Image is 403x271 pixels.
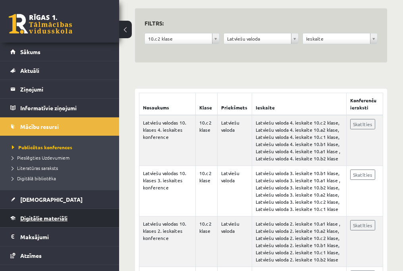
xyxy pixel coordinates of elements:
td: Latviešu valodas 10. klases 2. ieskaites konference [139,216,196,267]
a: [DEMOGRAPHIC_DATA] [10,190,109,209]
td: Latviešu valoda 2. ieskaite 10.a1 klase , Latviešu valoda 2. ieskaite 10.a2 klase, Latviešu valod... [252,216,347,267]
span: Aktuāli [20,67,39,74]
th: Ieskaite [252,93,347,115]
a: Ziņojumi [10,80,109,98]
a: Ieskaite [303,33,377,44]
legend: Informatīvie ziņojumi [20,99,109,117]
th: Nosaukums [139,93,196,115]
a: Mācību resursi [10,117,109,136]
a: Digitālie materiāli [10,209,109,227]
a: Rīgas 1. Tālmācības vidusskola [9,14,72,34]
span: Digitālā bibliotēka [12,175,56,181]
th: Klase [195,93,217,115]
span: 10.c2 klase [148,33,209,44]
legend: Ziņojumi [20,80,109,98]
td: 10.c2 klase [195,115,217,166]
a: Maksājumi [10,228,109,246]
td: Latviešu valoda 4. ieskaite 10.c2 klase, Latviešu valoda 4. ieskaite 10.a2 klase, Latviešu valoda... [252,115,347,166]
td: Latviešu valoda 3. ieskaite 10.b1 klase, Latviešu valoda 3. ieskaite 10.a1 klase , Latviešu valod... [252,166,347,216]
a: Pieslēgties Uzdevumiem [12,154,111,161]
a: Skatīties [350,170,375,180]
a: Literatūras saraksts [12,164,111,172]
span: Digitālie materiāli [20,214,67,222]
a: Publicētas konferences [12,144,111,151]
a: Skatīties [350,220,375,230]
td: Latviešu valoda [217,166,252,216]
a: Sākums [10,43,109,61]
a: Latviešu valoda [224,33,298,44]
span: Pieslēgties Uzdevumiem [12,154,69,161]
span: Sākums [20,48,40,55]
span: Atzīmes [20,252,42,259]
span: Publicētas konferences [12,144,72,150]
a: 10.c2 klase [145,33,219,44]
a: Informatīvie ziņojumi [10,99,109,117]
a: Skatīties [350,119,375,129]
td: 10.c2 klase [195,216,217,267]
a: Atzīmes [10,246,109,265]
span: Literatūras saraksts [12,165,58,171]
span: Mācību resursi [20,123,59,130]
td: 10.c2 klase [195,166,217,216]
td: Latviešu valoda [217,115,252,166]
td: Latviešu valoda [217,216,252,267]
td: Latviešu valodas 10. klases 4. ieskaites konference [139,115,196,166]
a: Digitālā bibliotēka [12,175,111,182]
th: Konferenču ieraksti [347,93,383,115]
td: Latviešu valodas 10. klases 3. ieskaites konference [139,166,196,216]
a: Aktuāli [10,61,109,80]
th: Priekšmets [217,93,252,115]
h3: Filtrs: [145,18,368,29]
span: Ieskaite [306,33,367,44]
span: Latviešu valoda [227,33,288,44]
legend: Maksājumi [20,228,109,246]
span: [DEMOGRAPHIC_DATA] [20,196,83,203]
